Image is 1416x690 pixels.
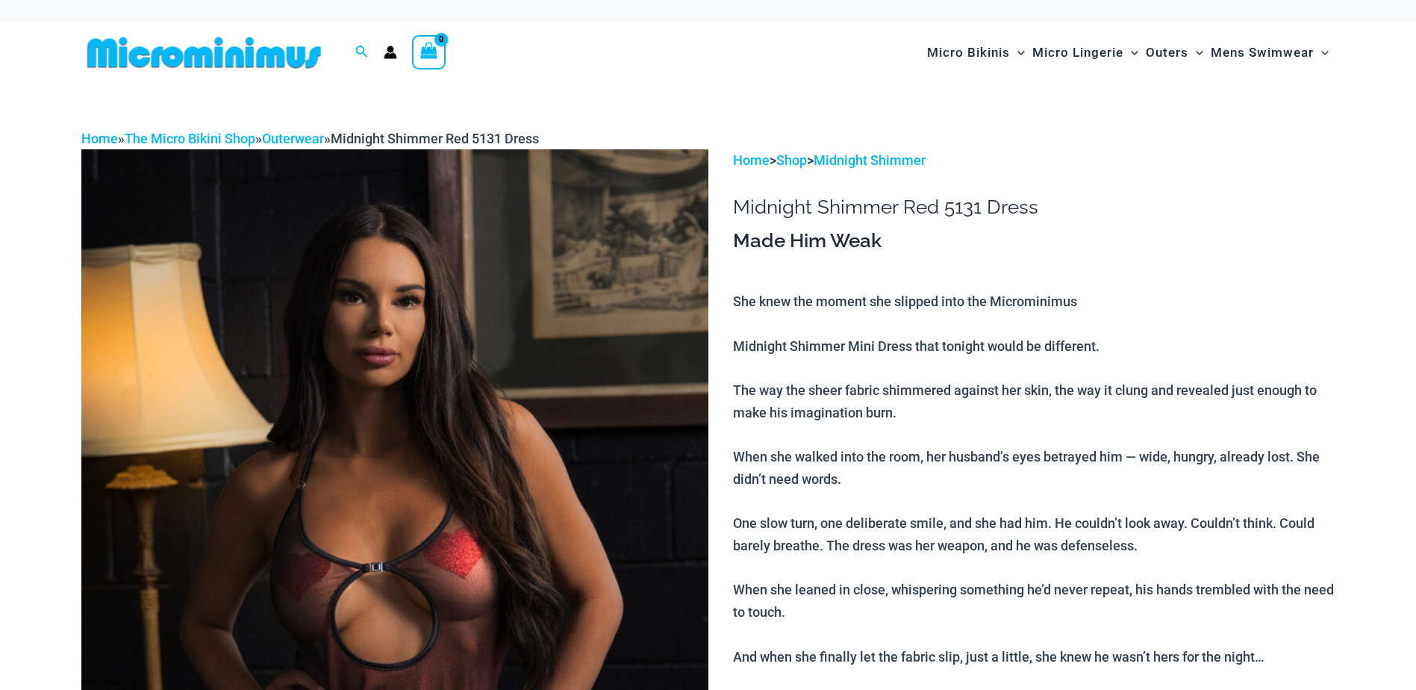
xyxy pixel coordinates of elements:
a: Home [733,152,770,168]
p: > > [733,149,1335,172]
span: Menu Toggle [1010,34,1025,72]
h3: Made Him Weak [733,229,1335,254]
h1: Midnight Shimmer Red 5131 Dress [733,196,1335,219]
span: Menu Toggle [1188,34,1203,72]
a: Search icon link [355,43,369,62]
a: Home [81,131,118,146]
img: MM SHOP LOGO FLAT [81,36,327,69]
span: Mens Swimwear [1211,34,1314,72]
span: Micro Bikinis [927,34,1010,72]
span: Menu Toggle [1123,34,1138,72]
a: Outerwear [262,131,324,146]
a: Shop [776,152,807,168]
nav: Site Navigation [921,28,1335,78]
span: Outers [1146,34,1188,72]
a: OutersMenu ToggleMenu Toggle [1142,30,1207,75]
a: Micro LingerieMenu ToggleMenu Toggle [1029,30,1142,75]
a: View Shopping Cart, empty [412,35,446,69]
span: Micro Lingerie [1032,34,1123,72]
a: The Micro Bikini Shop [125,131,255,146]
span: Menu Toggle [1314,34,1329,72]
a: Account icon link [384,46,397,59]
a: Micro BikinisMenu ToggleMenu Toggle [923,30,1029,75]
a: Mens SwimwearMenu ToggleMenu Toggle [1207,30,1332,75]
span: Midnight Shimmer Red 5131 Dress [331,131,539,146]
a: Midnight Shimmer [814,152,926,168]
span: » » » [81,131,539,146]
